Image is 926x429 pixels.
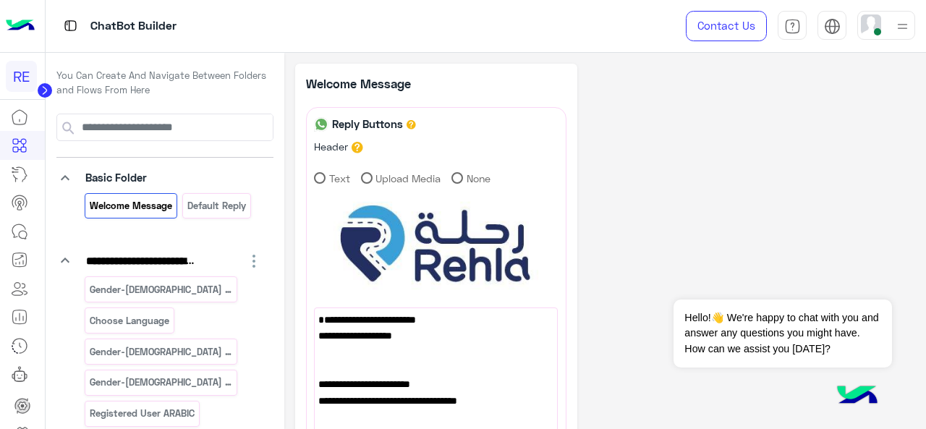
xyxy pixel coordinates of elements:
[314,171,350,186] label: Text
[6,11,35,41] img: Logo
[61,17,80,35] img: tab
[88,344,233,360] p: Gender-male NEW
[314,139,348,154] label: Header
[318,328,553,344] span: اهلًا بك في تطبيق رحلة 👋
[674,300,891,368] span: Hello!👋 We're happy to chat with you and answer any questions you might have. How can we assist y...
[187,197,247,214] p: Default reply
[56,169,74,187] i: keyboard_arrow_down
[451,171,490,186] label: None
[88,197,173,214] p: Welcome Message
[85,171,147,184] span: Basic Folder
[56,69,273,97] p: You Can Create And Navigate Between Folders and Flows From Here
[824,18,841,35] img: tab
[56,252,74,269] i: keyboard_arrow_down
[832,371,883,422] img: hulul-logo.png
[88,313,170,329] p: Choose Language
[893,17,912,35] img: profile
[306,75,436,93] p: Welcome Message
[88,374,233,391] p: Gender-male REGISTRED
[318,409,553,425] span: Please choose your preferred Language
[361,171,441,186] label: Upload Media
[778,11,807,41] a: tab
[318,344,553,360] span: Welcome to Rehla 👋
[6,61,37,92] div: RE
[784,18,801,35] img: tab
[861,14,881,35] img: userImage
[88,405,195,422] p: Registered User ARABIC
[686,11,767,41] a: Contact Us
[88,281,233,298] p: Gender-female REGISTRED
[328,117,407,130] h6: Reply Buttons
[318,393,553,409] span: من فضلك أختر لغة التواصل
[90,17,177,36] p: ChatBot Builder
